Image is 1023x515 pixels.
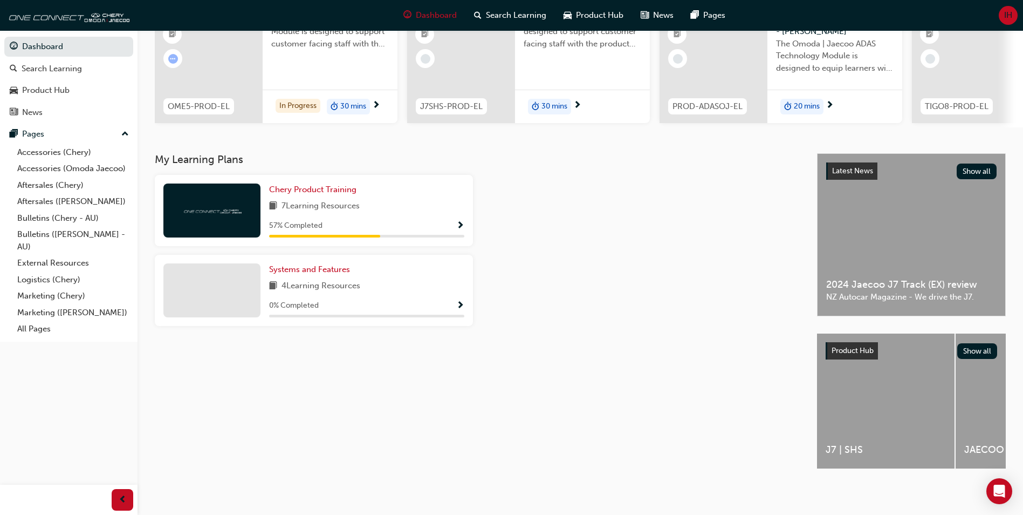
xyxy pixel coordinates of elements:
[420,100,483,113] span: J7SHS-PROD-EL
[691,9,699,22] span: pages-icon
[10,108,18,118] span: news-icon
[456,301,464,311] span: Show Progress
[282,200,360,213] span: 7 Learning Resources
[456,299,464,313] button: Show Progress
[22,63,82,75] div: Search Learning
[5,4,129,26] img: oneconnect
[119,493,127,507] span: prev-icon
[784,100,792,114] span: duration-icon
[4,35,133,124] button: DashboardSearch LearningProduct HubNews
[653,9,674,22] span: News
[4,80,133,100] a: Product Hub
[703,9,725,22] span: Pages
[4,124,133,144] button: Pages
[682,4,734,26] a: pages-iconPages
[395,4,465,26] a: guage-iconDashboard
[672,100,743,113] span: PROD-ADASOJ-EL
[155,153,800,166] h3: My Learning Plans
[456,219,464,233] button: Show Progress
[269,280,277,293] span: book-icon
[271,13,389,50] span: The Omoda E5 eLearning Module is designed to support customer facing staff with the product and s...
[826,101,834,111] span: next-icon
[474,9,482,22] span: search-icon
[826,162,997,180] a: Latest NewsShow all
[555,4,632,26] a: car-iconProduct Hub
[13,210,133,227] a: Bulletins (Chery - AU)
[925,54,935,64] span: learningRecordVerb_NONE-icon
[632,4,682,26] a: news-iconNews
[269,200,277,213] span: book-icon
[4,37,133,57] a: Dashboard
[673,54,683,64] span: learningRecordVerb_NONE-icon
[776,38,894,74] span: The Omoda | Jaecoo ADAS Technology Module is designed to equip learners with essential knowledge ...
[276,99,320,113] div: In Progress
[416,9,457,22] span: Dashboard
[13,160,133,177] a: Accessories (Omoda Jaecoo)
[986,478,1012,504] div: Open Intercom Messenger
[10,86,18,96] span: car-icon
[674,28,681,42] span: booktick-icon
[269,185,356,194] span: Chery Product Training
[269,184,361,196] a: Chery Product Training
[826,279,997,291] span: 2024 Jaecoo J7 Track (EX) review
[832,166,873,175] span: Latest News
[641,9,649,22] span: news-icon
[331,100,338,114] span: duration-icon
[22,84,70,97] div: Product Hub
[826,444,946,456] span: J7 | SHS
[182,205,242,215] img: oneconnect
[532,100,539,114] span: duration-icon
[564,9,572,22] span: car-icon
[999,6,1018,25] button: IH
[168,54,178,64] span: learningRecordVerb_ATTEMPT-icon
[13,144,133,161] a: Accessories (Chery)
[524,13,641,50] span: The J7 | SHS eLearning is designed to support customer facing staff with the product and sales in...
[10,42,18,52] span: guage-icon
[10,64,17,74] span: search-icon
[926,28,933,42] span: booktick-icon
[13,272,133,288] a: Logistics (Chery)
[269,220,322,232] span: 57 % Completed
[13,255,133,272] a: External Resources
[421,28,429,42] span: booktick-icon
[541,100,567,113] span: 30 mins
[10,130,18,139] span: pages-icon
[486,9,546,22] span: Search Learning
[13,193,133,210] a: Aftersales ([PERSON_NAME])
[794,100,820,113] span: 20 mins
[817,334,955,469] a: J7 | SHS
[13,226,133,255] a: Bulletins ([PERSON_NAME] - AU)
[282,280,360,293] span: 4 Learning Resources
[269,300,319,312] span: 0 % Completed
[22,128,44,140] div: Pages
[13,321,133,337] a: All Pages
[826,291,997,303] span: NZ Autocar Magazine - We drive the J7.
[13,304,133,321] a: Marketing ([PERSON_NAME])
[573,101,581,111] span: next-icon
[269,265,350,274] span: Systems and Features
[13,177,133,194] a: Aftersales (Chery)
[372,101,380,111] span: next-icon
[168,100,230,113] span: OME5-PROD-EL
[465,4,555,26] a: search-iconSearch Learning
[832,346,874,355] span: Product Hub
[169,28,176,42] span: booktick-icon
[456,221,464,231] span: Show Progress
[340,100,366,113] span: 30 mins
[817,153,1006,316] a: Latest NewsShow all2024 Jaecoo J7 Track (EX) reviewNZ Autocar Magazine - We drive the J7.
[576,9,623,22] span: Product Hub
[269,263,354,276] a: Systems and Features
[22,106,43,119] div: News
[121,127,129,141] span: up-icon
[4,59,133,79] a: Search Learning
[826,342,997,360] a: Product HubShow all
[4,103,133,123] a: News
[957,164,997,179] button: Show all
[13,288,133,304] a: Marketing (Chery)
[957,343,998,359] button: Show all
[1004,9,1012,22] span: IH
[925,100,988,113] span: TIGO8-PROD-EL
[403,9,411,22] span: guage-icon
